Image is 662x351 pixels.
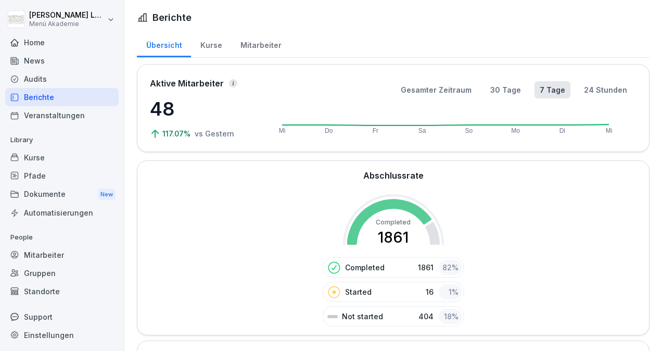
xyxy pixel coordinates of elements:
[150,95,254,123] p: 48
[98,189,116,200] div: New
[5,106,119,124] a: Veranstaltungen
[5,246,119,264] a: Mitarbeiter
[231,31,290,57] a: Mitarbeiter
[363,169,424,182] h2: Abschlussrate
[439,284,462,299] div: 1 %
[5,88,119,106] a: Berichte
[152,10,192,24] h1: Berichte
[345,262,385,273] p: Completed
[5,204,119,222] a: Automatisierungen
[29,11,105,20] p: [PERSON_NAME] Lange
[418,311,434,322] p: 404
[5,264,119,282] a: Gruppen
[5,185,119,204] a: DokumenteNew
[5,185,119,204] div: Dokumente
[534,81,570,98] button: 7 Tage
[345,286,372,297] p: Started
[191,31,231,57] a: Kurse
[5,282,119,300] a: Standorte
[426,286,434,297] p: 16
[279,127,286,134] text: Mi
[418,262,434,273] p: 1861
[439,309,462,324] div: 18 %
[29,20,105,28] p: Menü Akademie
[5,308,119,326] div: Support
[162,128,193,139] p: 117.07%
[396,81,477,98] button: Gesamter Zeitraum
[5,167,119,185] a: Pfade
[5,148,119,167] a: Kurse
[418,127,426,134] text: Sa
[5,33,119,52] a: Home
[137,31,191,57] a: Übersicht
[485,81,526,98] button: 30 Tage
[465,127,473,134] text: So
[342,311,383,322] p: Not started
[511,127,520,134] text: Mo
[439,260,462,275] div: 82 %
[195,128,234,139] p: vs Gestern
[150,77,224,90] p: Aktive Mitarbeiter
[5,326,119,344] a: Einstellungen
[5,52,119,70] a: News
[373,127,378,134] text: Fr
[579,81,632,98] button: 24 Stunden
[325,127,333,134] text: Do
[5,132,119,148] p: Library
[5,229,119,246] p: People
[606,127,613,134] text: Mi
[559,127,565,134] text: Di
[5,70,119,88] a: Audits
